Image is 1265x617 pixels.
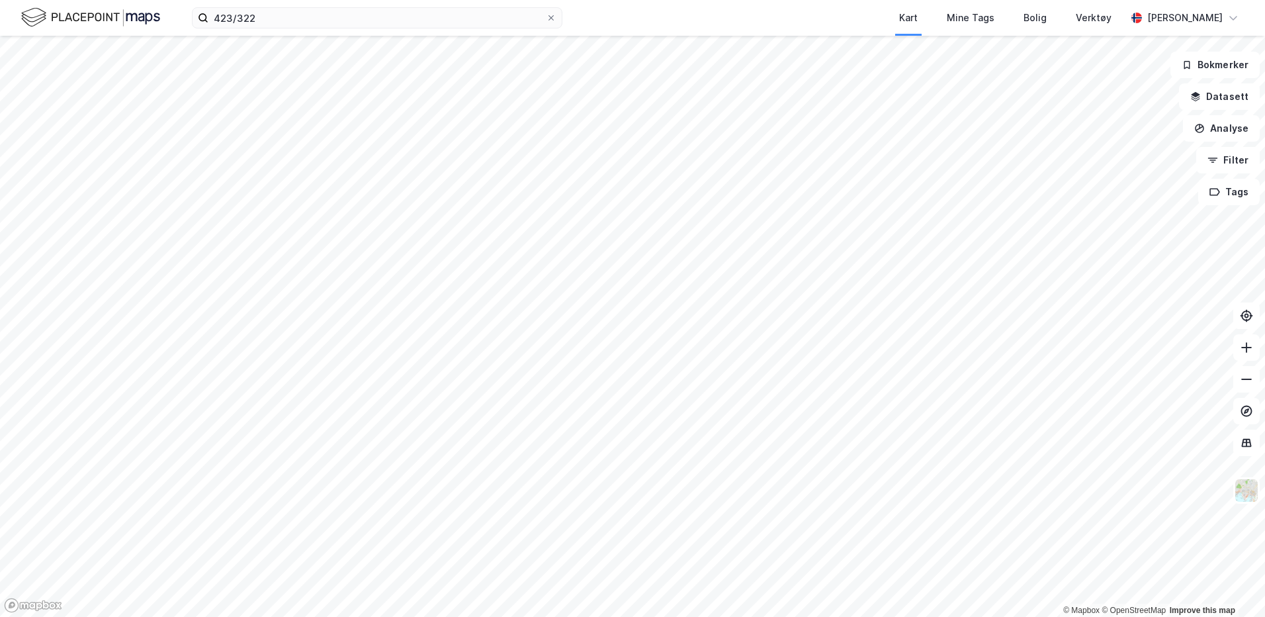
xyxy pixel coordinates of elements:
a: Improve this map [1170,606,1235,615]
button: Bokmerker [1170,52,1260,78]
div: Kart [899,10,918,26]
a: Mapbox homepage [4,598,62,613]
iframe: Chat Widget [1199,553,1265,617]
img: Z [1234,478,1259,503]
div: [PERSON_NAME] [1147,10,1223,26]
div: Kontrollprogram for chat [1199,553,1265,617]
div: Mine Tags [947,10,994,26]
button: Tags [1198,179,1260,205]
a: Mapbox [1063,606,1100,615]
div: Bolig [1024,10,1047,26]
a: OpenStreetMap [1102,606,1166,615]
input: Søk på adresse, matrikkel, gårdeiere, leietakere eller personer [208,8,546,28]
button: Analyse [1183,115,1260,142]
button: Filter [1196,147,1260,173]
button: Datasett [1179,83,1260,110]
div: Verktøy [1076,10,1112,26]
img: logo.f888ab2527a4732fd821a326f86c7f29.svg [21,6,160,29]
